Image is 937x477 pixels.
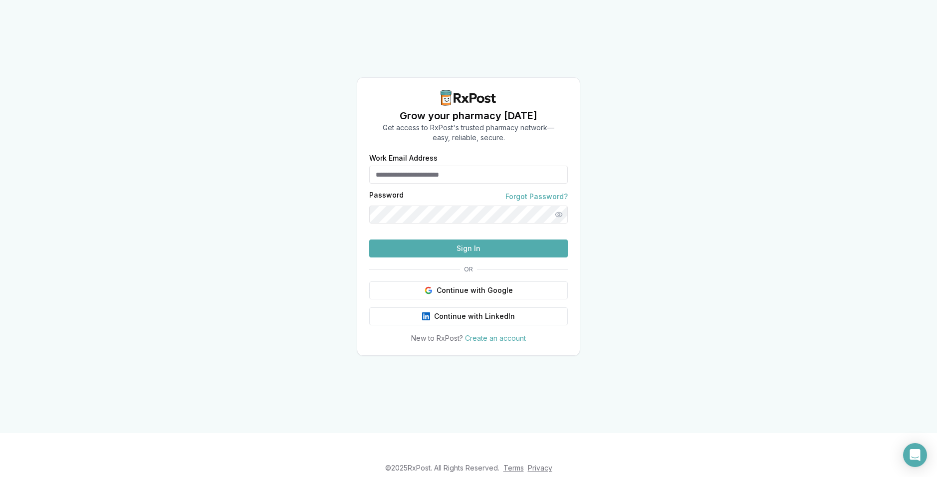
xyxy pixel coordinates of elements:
[383,123,554,143] p: Get access to RxPost's trusted pharmacy network— easy, reliable, secure.
[528,464,552,472] a: Privacy
[369,239,568,257] button: Sign In
[369,155,568,162] label: Work Email Address
[425,286,433,294] img: Google
[437,90,500,106] img: RxPost Logo
[369,281,568,299] button: Continue with Google
[383,109,554,123] h1: Grow your pharmacy [DATE]
[369,307,568,325] button: Continue with LinkedIn
[903,443,927,467] div: Open Intercom Messenger
[460,265,477,273] span: OR
[550,206,568,224] button: Show password
[411,334,463,342] span: New to RxPost?
[465,334,526,342] a: Create an account
[505,192,568,202] a: Forgot Password?
[422,312,430,320] img: LinkedIn
[369,192,404,202] label: Password
[503,464,524,472] a: Terms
